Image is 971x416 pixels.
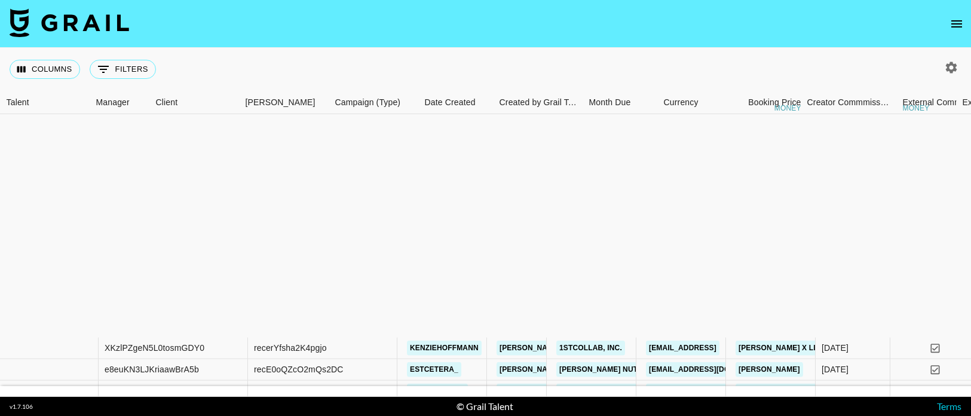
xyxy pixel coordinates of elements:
a: [PERSON_NAME] x Limitless AI [736,341,859,356]
button: Select columns [10,60,80,79]
div: Manager [96,91,130,114]
div: [PERSON_NAME] [246,91,316,114]
div: Talent [1,91,90,114]
div: © Grail Talent [457,400,513,412]
div: 8/25/2025 [822,385,849,397]
div: uFziA53RsPZCNBOildcd [105,385,200,397]
img: Grail Talent [10,8,129,37]
a: [PERSON_NAME][EMAIL_ADDRESS][PERSON_NAME][DOMAIN_NAME] [497,362,753,377]
div: Creator Commmission Override [807,91,891,114]
a: [PERSON_NAME][EMAIL_ADDRESS][PERSON_NAME][DOMAIN_NAME] [497,341,753,356]
div: Client [150,91,240,114]
div: recerYfsha2K4pgjo [254,342,327,354]
div: Booking Price [748,91,801,114]
div: recE0oQZcO2mQs2DC [254,363,344,375]
div: rec6sS7v2G36H7qqo [254,385,335,397]
div: Month Due [583,91,658,114]
div: Date Created [419,91,494,114]
div: Creator Commmission Override [807,91,897,114]
a: [EMAIL_ADDRESS] [646,341,719,356]
div: money [903,105,930,112]
div: v 1.7.106 [10,403,33,411]
a: estcetera_ [407,362,461,377]
a: [PERSON_NAME] [736,362,803,377]
div: e8euKN3LJKriaawBrA5b [105,363,199,375]
div: Currency [664,91,699,114]
div: Client [156,91,178,114]
button: open drawer [945,12,969,36]
div: Created by Grail Team [494,91,583,114]
div: 8/13/2025 [822,342,849,354]
a: [PERSON_NAME] Nutrition [556,362,666,377]
a: Terms [937,400,961,412]
div: Talent [7,91,29,114]
div: Month Due [589,91,631,114]
a: [PERSON_NAME] Nutrition [556,384,666,399]
div: Campaign (Type) [335,91,401,114]
div: Date Created [425,91,476,114]
div: Currency [658,91,718,114]
a: [EMAIL_ADDRESS][DOMAIN_NAME] [646,384,780,399]
div: Campaign (Type) [329,91,419,114]
a: kenziehoffmann [407,341,482,356]
div: money [774,105,801,112]
div: Created by Grail Team [500,91,581,114]
div: Booker [240,91,329,114]
a: 1stCollab, Inc. [556,341,625,356]
div: 8/29/2025 [822,363,849,375]
div: XKzlPZgeN5L0tosmGDY0 [105,342,204,354]
button: Show filters [90,60,156,79]
a: amandaoleri [407,384,468,399]
a: [EMAIL_ADDRESS][DOMAIN_NAME] [646,362,780,377]
div: Manager [90,91,150,114]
